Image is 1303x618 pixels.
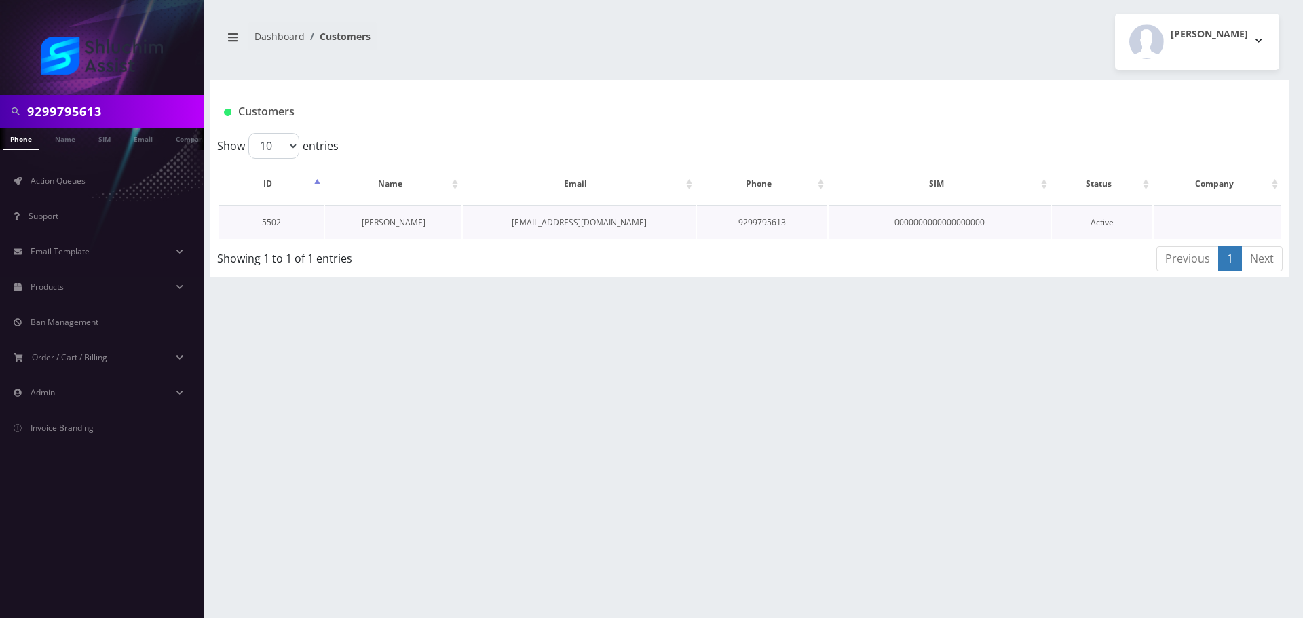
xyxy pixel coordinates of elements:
td: [EMAIL_ADDRESS][DOMAIN_NAME] [463,205,695,239]
h2: [PERSON_NAME] [1171,28,1248,40]
span: Support [29,210,58,222]
span: Ban Management [31,316,98,328]
a: Name [48,128,82,149]
a: Next [1241,246,1283,271]
a: Dashboard [254,30,305,43]
th: Email: activate to sort column ascending [463,164,695,204]
select: Showentries [248,133,299,159]
img: Shluchim Assist [41,37,163,75]
th: SIM: activate to sort column ascending [829,164,1051,204]
span: Invoice Branding [31,422,94,433]
a: Email [127,128,159,149]
th: ID: activate to sort column descending [219,164,324,204]
span: Email Template [31,246,90,257]
td: 0000000000000000000 [829,205,1051,239]
a: SIM [92,128,117,149]
a: Company [169,128,214,149]
td: Active [1052,205,1152,239]
li: Customers [305,29,371,43]
td: 5502 [219,205,324,239]
button: [PERSON_NAME] [1115,14,1279,70]
th: Phone: activate to sort column ascending [697,164,828,204]
span: Action Queues [31,175,86,187]
nav: breadcrumb [221,22,740,61]
span: Admin [31,387,55,398]
h1: Customers [224,105,1097,118]
th: Status: activate to sort column ascending [1052,164,1152,204]
a: [PERSON_NAME] [362,216,426,228]
label: Show entries [217,133,339,159]
span: Products [31,281,64,292]
th: Name: activate to sort column ascending [325,164,461,204]
input: Search in Company [27,98,200,124]
th: Company: activate to sort column ascending [1154,164,1281,204]
a: Phone [3,128,39,150]
span: Order / Cart / Billing [32,351,107,363]
div: Showing 1 to 1 of 1 entries [217,245,651,267]
td: 9299795613 [697,205,828,239]
a: 1 [1218,246,1242,271]
a: Previous [1156,246,1219,271]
